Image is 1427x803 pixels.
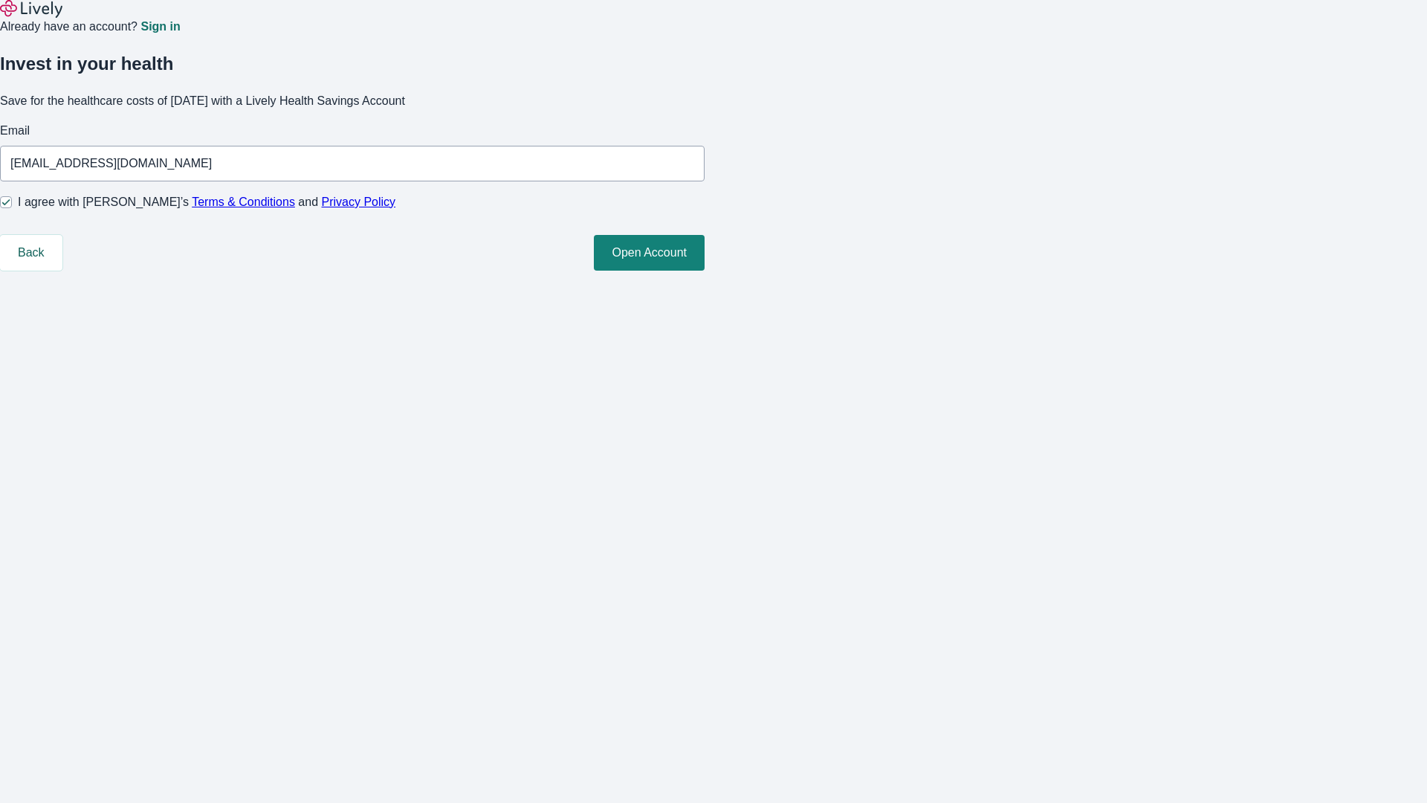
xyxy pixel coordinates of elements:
a: Sign in [140,21,180,33]
a: Privacy Policy [322,196,396,208]
span: I agree with [PERSON_NAME]’s and [18,193,395,211]
button: Open Account [594,235,705,271]
a: Terms & Conditions [192,196,295,208]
